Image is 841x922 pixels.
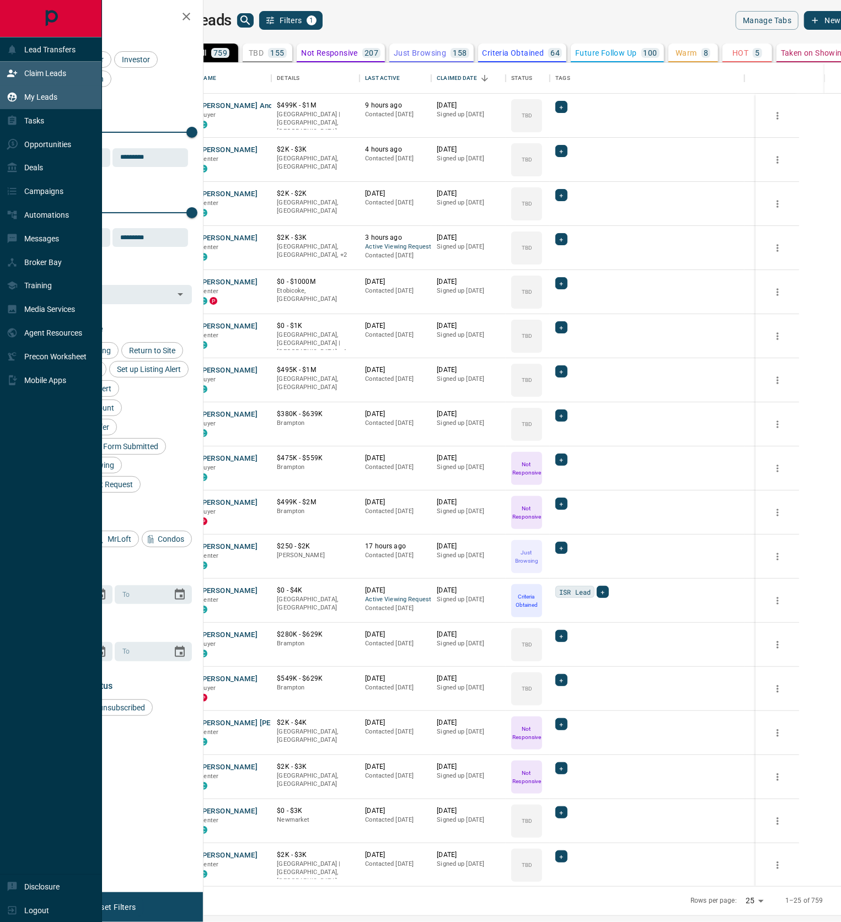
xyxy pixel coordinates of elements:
button: [PERSON_NAME] [200,365,258,376]
p: Contacted [DATE] [365,375,426,384]
span: + [559,763,563,774]
div: property.ca [200,517,207,525]
p: [GEOGRAPHIC_DATA], [GEOGRAPHIC_DATA] [277,154,354,171]
p: $495K - $1M [277,365,354,375]
span: Buyer [200,420,216,427]
p: Just Browsing [394,49,446,57]
button: more [769,504,786,521]
p: Signed up [DATE] [437,463,500,472]
button: more [769,813,786,829]
p: [DATE] [437,762,500,772]
p: [DATE] [365,674,426,683]
div: Return to Site [121,342,183,359]
button: [PERSON_NAME] [200,498,258,508]
p: TBD [522,861,532,869]
span: Buyer [200,508,216,515]
div: Claimed Date [437,63,477,94]
p: [DATE] [437,145,500,154]
button: more [769,152,786,168]
span: + [559,322,563,333]
p: Contacted [DATE] [365,639,426,648]
div: property.ca [210,297,217,305]
span: Renter [200,288,218,295]
span: + [559,630,563,641]
p: TBD [522,332,532,340]
span: + [559,234,563,245]
span: + [559,807,563,818]
p: [DATE] [437,321,500,331]
p: TBD [522,684,532,693]
div: Claimed Date [431,63,506,94]
p: Future Follow Up [575,49,636,57]
p: $0 - $1K [277,321,354,331]
button: [PERSON_NAME] [200,762,258,773]
p: [DATE] [365,454,426,463]
div: condos.ca [200,385,207,393]
span: 1 [308,17,315,24]
p: Contacted [DATE] [365,816,426,824]
p: $0 - $1000M [277,277,354,287]
p: Contacted [DATE] [365,860,426,869]
span: Renter [200,773,218,780]
span: + [601,586,604,597]
button: Manage Tabs [736,11,799,30]
button: Choose date [169,641,191,663]
p: [GEOGRAPHIC_DATA], [GEOGRAPHIC_DATA] [277,595,354,612]
p: [DATE] [437,277,500,287]
div: + [555,762,567,774]
p: $250 - $2K [277,542,354,551]
div: + [555,145,567,157]
div: condos.ca [200,562,207,569]
div: + [555,806,567,818]
p: [DATE] [365,850,426,860]
button: [PERSON_NAME] [200,850,258,861]
p: Signed up [DATE] [437,331,500,339]
button: more [769,769,786,785]
p: $0 - $4K [277,586,354,595]
p: [DATE] [365,762,426,772]
p: [DATE] [437,806,500,816]
span: Renter [200,817,218,824]
p: Contacted [DATE] [365,331,426,339]
div: + [555,233,567,245]
span: Renter [200,861,218,868]
p: TBD [522,200,532,208]
p: Contacted [DATE] [365,772,426,780]
p: $499K - $2M [277,498,354,507]
p: [GEOGRAPHIC_DATA], [GEOGRAPHIC_DATA] [277,772,354,789]
p: $2K - $3K [277,233,354,242]
div: + [555,630,567,642]
p: [DATE] [365,277,426,287]
button: more [769,240,786,256]
p: Signed up [DATE] [437,242,500,251]
p: Contacted [DATE] [365,154,426,163]
span: Active Viewing Request [365,595,426,605]
p: Signed up [DATE] [437,727,500,736]
div: + [555,409,567,422]
div: + [597,586,608,598]
button: [PERSON_NAME] [200,145,258,155]
p: $2K - $3K [277,145,354,154]
p: Contacted [DATE] [365,507,426,516]
div: + [555,277,567,289]
div: + [555,542,567,554]
p: [GEOGRAPHIC_DATA], [GEOGRAPHIC_DATA] [277,198,354,215]
p: TBD [522,244,532,252]
p: [GEOGRAPHIC_DATA], [GEOGRAPHIC_DATA] [277,727,354,745]
p: Contacted [DATE] [365,110,426,119]
div: condos.ca [200,606,207,613]
p: 155 [270,49,284,57]
button: more [769,196,786,212]
p: 207 [365,49,378,57]
p: Signed up [DATE] [437,154,500,163]
span: Return to Site [125,346,179,355]
div: Name [194,63,271,94]
span: Renter [200,155,218,163]
p: Signed up [DATE] [437,816,500,824]
button: [PERSON_NAME] [200,806,258,817]
p: [DATE] [365,718,426,727]
button: more [769,725,786,741]
p: [DATE] [365,586,426,595]
button: more [769,284,786,300]
p: 4 hours ago [365,145,426,154]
